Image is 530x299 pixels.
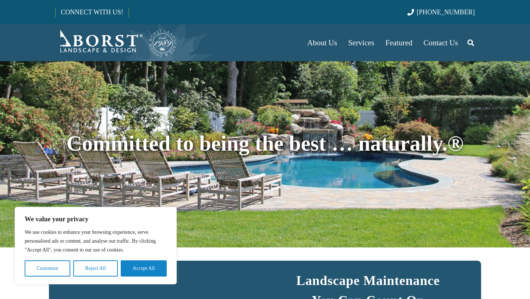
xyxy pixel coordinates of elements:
[55,28,177,57] a: Borst-Logo
[463,34,478,52] a: Search
[302,24,343,61] a: About Us
[343,24,380,61] a: Services
[424,38,458,47] span: Contact Us
[418,24,464,61] a: Contact Us
[385,38,412,47] span: Featured
[296,273,440,288] strong: Landscape Maintenance
[25,260,70,277] button: Customise
[15,207,177,284] div: We value your privacy
[73,260,118,277] button: Reject All
[25,215,167,224] p: We value your privacy
[56,3,128,21] a: CONNECT WITH US!
[307,38,337,47] span: About Us
[67,131,464,155] span: Committed to being the best … naturally.®
[348,38,374,47] span: Services
[407,8,475,16] a: [PHONE_NUMBER]
[380,24,418,61] a: Featured
[121,260,167,277] button: Accept All
[417,8,475,16] span: [PHONE_NUMBER]
[25,228,167,254] p: We use cookies to enhance your browsing experience, serve personalised ads or content, and analys...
